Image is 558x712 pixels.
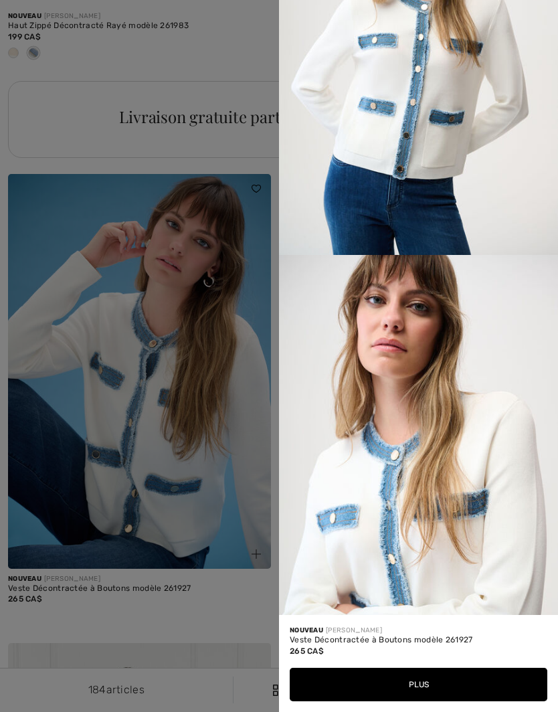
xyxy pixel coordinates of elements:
div: [PERSON_NAME] [290,626,547,636]
span: Nouveau [290,626,323,634]
div: Veste Décontractée à Boutons modèle 261927 [290,636,547,645]
button: Plus [290,668,547,701]
span: Chat [31,9,59,21]
span: 265 CA$ [290,646,324,656]
img: Veste Décontractée à Boutons modèle 261927 [279,255,558,674]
